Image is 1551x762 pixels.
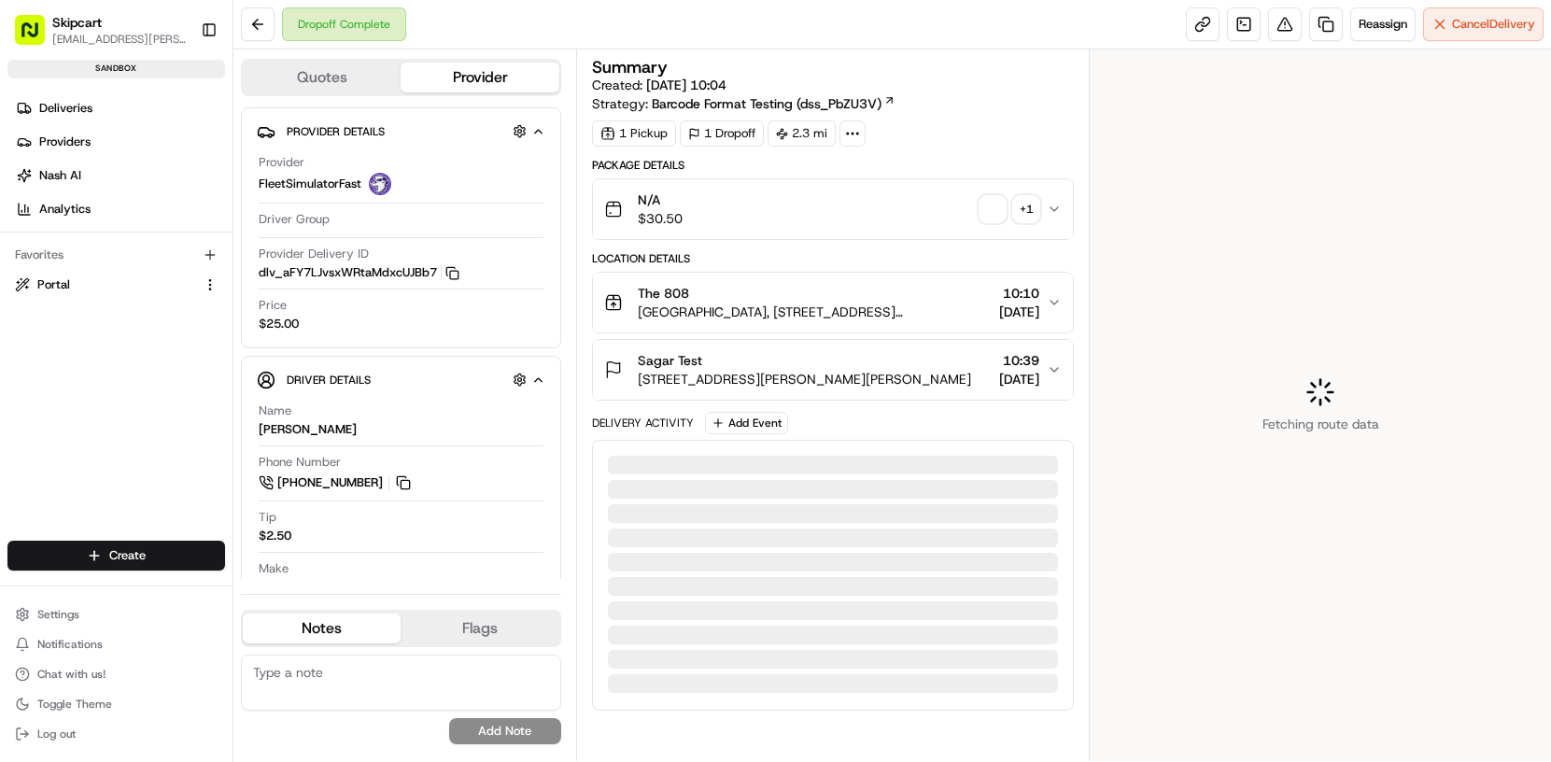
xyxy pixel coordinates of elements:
[638,190,683,209] span: N/A
[37,607,79,622] span: Settings
[1262,415,1379,433] span: Fetching route data
[259,454,341,471] span: Phone Number
[401,63,558,92] button: Provider
[287,373,371,388] span: Driver Details
[277,474,383,491] span: [PHONE_NUMBER]
[7,721,225,747] button: Log out
[680,120,764,147] div: 1 Dropoff
[1359,16,1407,33] span: Reassign
[592,59,668,76] h3: Summary
[52,13,102,32] button: Skipcart
[592,94,895,113] div: Strategy:
[257,116,545,147] button: Provider Details
[7,93,233,123] a: Deliveries
[7,127,233,157] a: Providers
[652,94,881,113] span: Barcode Format Testing (dss_PbZU3V)
[259,528,291,544] div: $2.50
[259,211,330,228] span: Driver Group
[638,370,971,388] span: [STREET_ADDRESS][PERSON_NAME][PERSON_NAME]
[7,631,225,657] button: Notifications
[37,727,76,741] span: Log out
[259,509,276,526] span: Tip
[259,246,369,262] span: Provider Delivery ID
[593,273,1073,332] button: The 808[GEOGRAPHIC_DATA], [STREET_ADDRESS][PERSON_NAME][PERSON_NAME]10:10[DATE]
[592,416,694,430] div: Delivery Activity
[39,100,92,117] span: Deliveries
[999,303,1039,321] span: [DATE]
[7,691,225,717] button: Toggle Theme
[7,194,233,224] a: Analytics
[592,158,1074,173] div: Package Details
[369,173,391,195] img: FleetSimulator.png
[7,601,225,628] button: Settings
[243,614,401,643] button: Notes
[7,240,225,270] div: Favorites
[259,473,414,493] a: [PHONE_NUMBER]
[37,637,103,652] span: Notifications
[638,351,702,370] span: Sagar Test
[259,154,304,171] span: Provider
[593,179,1073,239] button: N/A$30.50+1
[638,303,992,321] span: [GEOGRAPHIC_DATA], [STREET_ADDRESS][PERSON_NAME][PERSON_NAME]
[768,120,836,147] div: 2.3 mi
[7,7,193,52] button: Skipcart[EMAIL_ADDRESS][PERSON_NAME][DOMAIN_NAME]
[259,297,287,314] span: Price
[287,124,385,139] span: Provider Details
[980,196,1039,222] button: +1
[401,614,558,643] button: Flags
[593,340,1073,400] button: Sagar Test[STREET_ADDRESS][PERSON_NAME][PERSON_NAME]10:39[DATE]
[999,284,1039,303] span: 10:10
[15,276,195,293] a: Portal
[259,176,361,192] span: FleetSimulatorFast
[592,120,676,147] div: 1 Pickup
[259,264,459,281] button: dlv_aFY7LJvsxWRtaMdxcUJBb7
[705,412,788,434] button: Add Event
[259,402,291,419] span: Name
[37,697,112,712] span: Toggle Theme
[592,76,726,94] span: Created:
[638,209,683,228] span: $30.50
[259,316,299,332] span: $25.00
[52,32,186,47] button: [EMAIL_ADDRESS][PERSON_NAME][DOMAIN_NAME]
[259,421,357,438] div: [PERSON_NAME]
[999,351,1039,370] span: 10:39
[243,63,401,92] button: Quotes
[37,667,106,682] span: Chat with us!
[37,276,70,293] span: Portal
[1013,196,1039,222] div: + 1
[1423,7,1544,41] button: CancelDelivery
[7,270,225,300] button: Portal
[999,370,1039,388] span: [DATE]
[39,134,91,150] span: Providers
[652,94,895,113] a: Barcode Format Testing (dss_PbZU3V)
[39,167,81,184] span: Nash AI
[257,364,545,395] button: Driver Details
[7,661,225,687] button: Chat with us!
[592,251,1074,266] div: Location Details
[1350,7,1416,41] button: Reassign
[646,77,726,93] span: [DATE] 10:04
[1452,16,1535,33] span: Cancel Delivery
[109,547,146,564] span: Create
[39,201,91,218] span: Analytics
[7,541,225,571] button: Create
[7,60,225,78] div: sandbox
[7,161,233,190] a: Nash AI
[638,284,689,303] span: The 808
[259,560,289,577] span: Make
